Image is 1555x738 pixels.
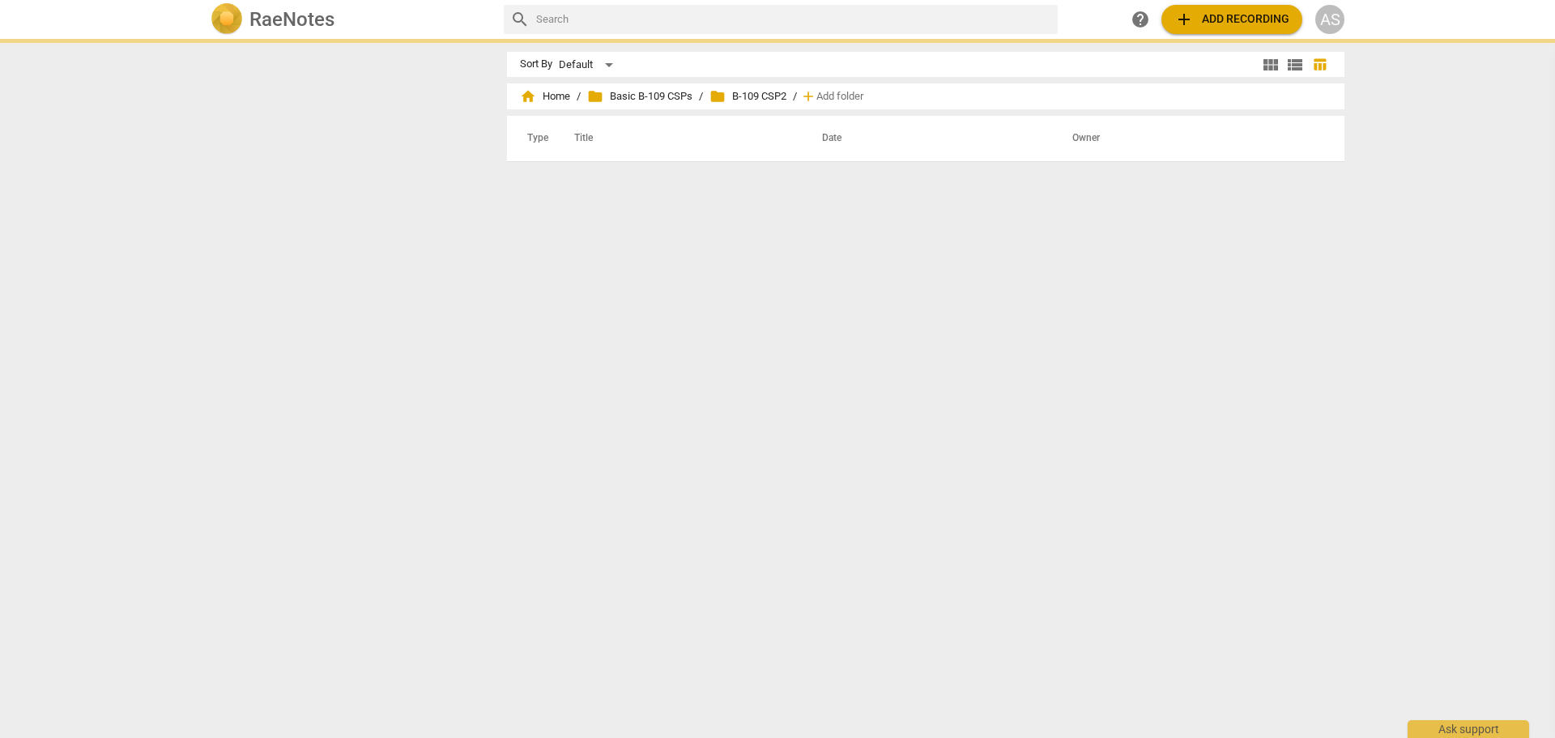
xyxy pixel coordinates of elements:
img: Logo [211,3,243,36]
button: Tile view [1259,53,1283,77]
span: help [1131,10,1150,29]
button: Upload [1161,5,1302,34]
span: view_list [1285,55,1305,75]
span: add [1174,10,1194,29]
span: view_module [1261,55,1280,75]
button: List view [1283,53,1307,77]
span: Basic B-109 CSPs [587,88,692,105]
span: add [800,88,816,105]
th: Title [555,116,803,161]
th: Type [514,116,555,161]
h2: RaeNotes [249,8,334,31]
span: folder [587,88,603,105]
span: / [793,91,797,103]
input: Search [536,6,1051,32]
th: Date [803,116,1053,161]
a: Help [1126,5,1155,34]
span: B-109 CSP2 [709,88,786,105]
span: / [577,91,581,103]
th: Owner [1053,116,1327,161]
div: Sort By [520,58,552,70]
a: LogoRaeNotes [211,3,491,36]
button: Table view [1307,53,1331,77]
span: folder [709,88,726,105]
span: Home [520,88,570,105]
span: / [699,91,703,103]
span: table_chart [1312,57,1327,72]
span: home [520,88,536,105]
button: AS [1315,5,1344,34]
span: Add folder [816,91,863,103]
div: Default [559,52,619,78]
span: Add recording [1174,10,1289,29]
span: search [510,10,530,29]
div: Ask support [1408,720,1529,738]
